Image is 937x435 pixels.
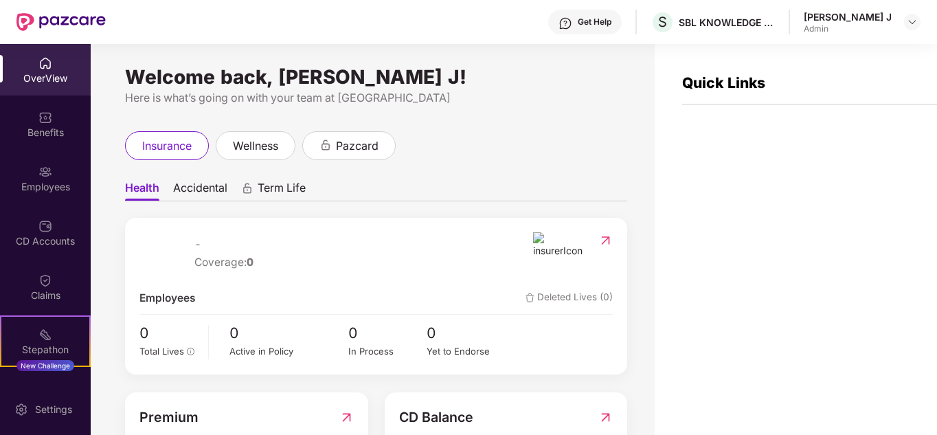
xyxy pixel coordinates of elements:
[907,16,918,27] img: svg+xml;base64,PHN2ZyBpZD0iRHJvcGRvd24tMzJ4MzIiIHhtbG5zPSJodHRwOi8vd3d3LnczLm9yZy8yMDAwL3N2ZyIgd2...
[194,236,253,253] span: -
[38,111,52,124] img: svg+xml;base64,PHN2ZyBpZD0iQmVuZWZpdHMiIHhtbG5zPSJodHRwOi8vd3d3LnczLm9yZy8yMDAwL3N2ZyIgd2lkdGg9Ij...
[526,290,613,306] span: Deleted Lives (0)
[233,137,278,155] span: wellness
[399,407,473,428] span: CD Balance
[804,23,892,34] div: Admin
[194,254,253,271] div: Coverage:
[38,56,52,70] img: svg+xml;base64,PHN2ZyBpZD0iSG9tZSIgeG1sbnM9Imh0dHA6Ly93d3cudzMub3JnLzIwMDAvc3ZnIiB3aWR0aD0iMjAiIG...
[229,322,348,344] span: 0
[598,407,613,428] img: RedirectIcon
[533,232,585,258] img: insurerIcon
[16,360,74,371] div: New Challenge
[427,322,506,344] span: 0
[139,322,199,344] span: 0
[229,344,348,359] div: Active in Policy
[348,322,427,344] span: 0
[319,139,332,151] div: animation
[173,181,227,201] span: Accidental
[31,403,76,416] div: Settings
[336,137,379,155] span: pazcard
[38,274,52,287] img: svg+xml;base64,PHN2ZyBpZD0iQ2xhaW0iIHhtbG5zPSJodHRwOi8vd3d3LnczLm9yZy8yMDAwL3N2ZyIgd2lkdGg9IjIwIi...
[38,382,52,396] img: svg+xml;base64,PHN2ZyBpZD0iRW5kb3JzZW1lbnRzIiB4bWxucz0iaHR0cDovL3d3dy53My5vcmcvMjAwMC9zdmciIHdpZH...
[578,16,611,27] div: Get Help
[125,181,159,201] span: Health
[38,219,52,233] img: svg+xml;base64,PHN2ZyBpZD0iQ0RfQWNjb3VudHMiIGRhdGEtbmFtZT0iQ0QgQWNjb3VudHMiIHhtbG5zPSJodHRwOi8vd3...
[526,293,534,302] img: deleteIcon
[682,74,765,91] span: Quick Links
[339,407,354,428] img: RedirectIcon
[139,290,196,306] span: Employees
[14,403,28,416] img: svg+xml;base64,PHN2ZyBpZD0iU2V0dGluZy0yMHgyMCIgeG1sbnM9Imh0dHA6Ly93d3cudzMub3JnLzIwMDAvc3ZnIiB3aW...
[1,343,89,357] div: Stepathon
[142,137,192,155] span: insurance
[16,13,106,31] img: New Pazcare Logo
[247,256,253,269] span: 0
[139,346,184,357] span: Total Lives
[679,16,775,29] div: SBL KNOWLEDGE SERVICES PRIVATE LIMITED
[258,181,306,201] span: Term Life
[658,14,667,30] span: S
[427,344,506,359] div: Yet to Endorse
[558,16,572,30] img: svg+xml;base64,PHN2ZyBpZD0iSGVscC0zMngzMiIgeG1sbnM9Imh0dHA6Ly93d3cudzMub3JnLzIwMDAvc3ZnIiB3aWR0aD...
[38,165,52,179] img: svg+xml;base64,PHN2ZyBpZD0iRW1wbG95ZWVzIiB4bWxucz0iaHR0cDovL3d3dy53My5vcmcvMjAwMC9zdmciIHdpZHRoPS...
[598,234,613,247] img: RedirectIcon
[139,407,199,428] span: Premium
[804,10,892,23] div: [PERSON_NAME] J
[125,89,627,107] div: Here is what’s going on with your team at [GEOGRAPHIC_DATA]
[125,71,627,82] div: Welcome back, [PERSON_NAME] J!
[241,182,253,194] div: animation
[348,344,427,359] div: In Process
[187,348,195,356] span: info-circle
[38,328,52,342] img: svg+xml;base64,PHN2ZyB4bWxucz0iaHR0cDovL3d3dy53My5vcmcvMjAwMC9zdmciIHdpZHRoPSIyMSIgaGVpZ2h0PSIyMC...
